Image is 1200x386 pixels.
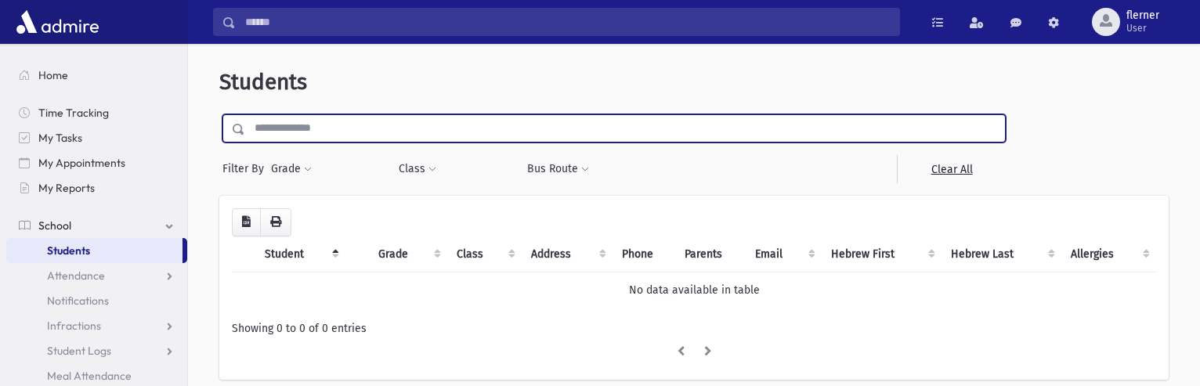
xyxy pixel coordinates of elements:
[38,131,82,145] span: My Tasks
[1126,22,1159,34] span: User
[6,288,187,313] a: Notifications
[47,269,105,283] span: Attendance
[6,125,187,150] a: My Tasks
[270,155,313,183] button: Grade
[1126,9,1159,22] span: flerner
[38,68,68,82] span: Home
[236,8,899,36] input: Search
[613,236,675,272] th: Phone
[47,369,132,383] span: Meal Attendance
[6,63,187,88] a: Home
[232,272,1156,308] td: No data available in table
[6,338,187,363] a: Student Logs
[522,236,613,272] th: Address: activate to sort column ascending
[369,236,447,272] th: Grade: activate to sort column ascending
[38,218,71,233] span: School
[6,263,187,288] a: Attendance
[38,181,95,195] span: My Reports
[232,320,1156,337] div: Showing 0 to 0 of 0 entries
[675,236,746,272] th: Parents
[526,155,590,183] button: Bus Route
[6,150,187,175] a: My Appointments
[6,175,187,200] a: My Reports
[13,6,103,38] img: AdmirePro
[822,236,942,272] th: Hebrew First: activate to sort column ascending
[897,155,1006,183] a: Clear All
[6,213,187,238] a: School
[260,208,291,236] button: Print
[38,156,125,170] span: My Appointments
[232,208,261,236] button: CSV
[942,236,1061,272] th: Hebrew Last: activate to sort column ascending
[398,155,437,183] button: Class
[6,100,187,125] a: Time Tracking
[38,106,109,120] span: Time Tracking
[47,344,111,358] span: Student Logs
[746,236,821,272] th: Email: activate to sort column ascending
[47,244,90,258] span: Students
[6,313,187,338] a: Infractions
[447,236,522,272] th: Class: activate to sort column ascending
[47,319,101,333] span: Infractions
[47,294,109,308] span: Notifications
[1061,236,1156,272] th: Allergies: activate to sort column ascending
[219,69,307,95] span: Students
[222,161,270,177] span: Filter By
[255,236,345,272] th: Student: activate to sort column descending
[6,238,183,263] a: Students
